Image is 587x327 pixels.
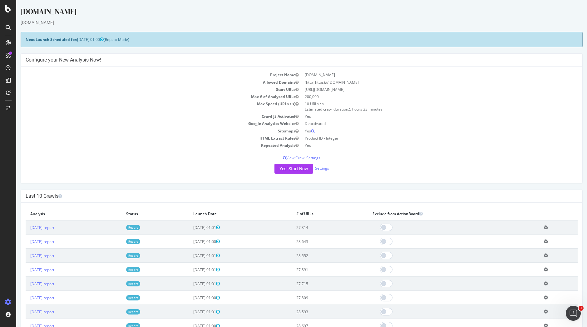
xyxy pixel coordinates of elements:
[9,142,285,149] td: Repeated Analysis
[275,235,352,249] td: 28,643
[9,193,561,199] h4: Last 10 Crawls
[110,281,124,286] a: Report
[4,19,566,26] div: [DOMAIN_NAME]
[14,309,38,315] a: [DATE] report
[9,57,561,63] h4: Configure your New Analysis Now!
[177,281,204,286] span: [DATE] 01:01
[579,306,584,311] span: 1
[177,225,204,230] span: [DATE] 01:01
[285,142,561,149] td: Yes
[333,107,366,112] span: 5 hours 33 minutes
[110,295,124,300] a: Report
[285,71,561,78] td: [DOMAIN_NAME]
[14,295,38,300] a: [DATE] report
[285,127,561,135] td: Yes
[9,37,61,42] strong: Next Launch Scheduled for:
[275,277,352,291] td: 27,715
[9,120,285,127] td: Google Analytics Website
[14,267,38,272] a: [DATE] report
[566,306,581,321] iframe: Intercom live chat
[105,207,172,220] th: Status
[9,207,105,220] th: Analysis
[110,239,124,244] a: Report
[275,291,352,305] td: 27,809
[9,155,561,161] p: View Crawl Settings
[285,113,561,120] td: Yes
[14,281,38,286] a: [DATE] report
[285,86,561,93] td: [URL][DOMAIN_NAME]
[9,79,285,86] td: Allowed Domains
[177,267,204,272] span: [DATE] 01:01
[110,225,124,230] a: Report
[177,239,204,244] span: [DATE] 01:00
[285,93,561,100] td: 200,000
[275,220,352,235] td: 27,314
[285,79,561,86] td: (http|https)://[DOMAIN_NAME]
[275,207,352,220] th: # of URLs
[9,93,285,100] td: Max # of Analysed URLs
[110,253,124,258] a: Report
[258,164,297,174] button: Yes! Start Now
[9,71,285,78] td: Project Name
[275,263,352,277] td: 27,891
[4,6,566,19] div: [DOMAIN_NAME]
[285,135,561,142] td: Product ID - Integer
[110,267,124,272] a: Report
[14,239,38,244] a: [DATE] report
[14,225,38,230] a: [DATE] report
[61,37,87,42] span: [DATE] 01:00
[177,295,204,300] span: [DATE] 01:00
[177,309,204,315] span: [DATE] 01:01
[352,207,523,220] th: Exclude from ActionBoard
[299,166,313,171] a: Settings
[110,309,124,315] a: Report
[4,32,566,47] div: (Repeat Mode)
[9,100,285,113] td: Max Speed (URLs / s)
[285,100,561,113] td: 10 URLs / s Estimated crawl duration:
[9,86,285,93] td: Start URLs
[9,135,285,142] td: HTML Extract Rules
[14,253,38,258] a: [DATE] report
[172,207,275,220] th: Launch Date
[275,305,352,319] td: 28,593
[275,249,352,263] td: 28,552
[285,120,561,127] td: Deactivated
[9,113,285,120] td: Crawl JS Activated
[177,253,204,258] span: [DATE] 01:01
[9,127,285,135] td: Sitemaps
